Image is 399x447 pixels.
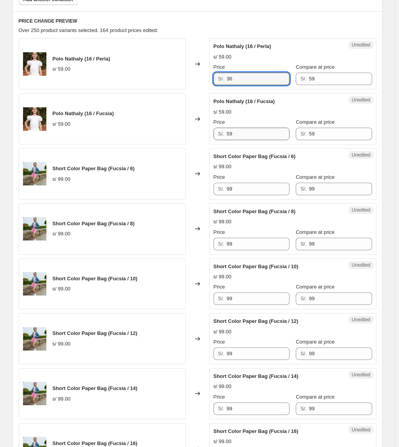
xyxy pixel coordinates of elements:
div: s/ 59.00 [214,53,231,61]
h6: PRICE CHANGE PREVIEW [19,18,376,24]
span: Compare at price [296,229,335,235]
span: Compare at price [296,339,335,345]
span: Short Color Paper Bag (Fucsia / 12) [53,330,138,336]
div: s/ 99.00 [53,230,71,238]
span: Unedited [351,152,370,158]
span: S/. [300,406,307,411]
span: Short Color Paper Bag (Fucsia / 12) [214,318,298,324]
span: S/. [300,186,307,192]
span: S/. [300,351,307,356]
span: Unedited [351,427,370,433]
span: Short Color Paper Bag (Fucsia / 10) [214,264,298,269]
span: S/. [218,76,224,82]
span: Short Color Paper Bag (Fucsia / 14) [53,385,138,391]
span: Polo Nathaly (16 / Perla) [214,43,271,49]
span: Price [214,229,225,235]
span: Unedited [351,97,370,103]
span: Short Color Paper Bag (Fucsia / 6) [214,153,296,159]
span: Short Color Paper Bag (Fucsia / 6) [53,166,135,171]
div: s/ 99.00 [53,340,71,348]
span: S/. [218,131,224,137]
span: Unedited [351,42,370,48]
div: s/ 99.00 [214,163,231,171]
span: Compare at price [296,284,335,290]
img: Q7A6841_80x.png [23,272,46,296]
span: Short Color Paper Bag (Fucsia / 8) [214,208,296,214]
div: s/ 99.00 [214,218,231,226]
div: s/ 99.00 [53,285,71,293]
div: s/ 99.00 [53,395,71,403]
span: S/. [218,406,224,411]
div: s/ 99.00 [214,438,231,445]
span: Price [214,339,225,345]
span: Price [214,64,225,70]
img: Q7A6841_80x.png [23,382,46,405]
img: Q7A9737_80x.png [23,52,46,76]
div: s/ 99.00 [53,175,71,183]
span: Unedited [351,317,370,323]
span: Price [214,174,225,180]
span: S/. [300,241,307,247]
span: Price [214,284,225,290]
span: S/. [300,76,307,82]
span: Polo Nathaly (16 / Perla) [53,56,110,62]
div: s/ 59.00 [53,65,71,73]
span: Price [214,394,225,400]
div: s/ 59.00 [53,120,71,128]
span: S/. [218,296,224,301]
span: Short Color Paper Bag (Fucsia / 10) [53,276,138,281]
span: Short Color Paper Bag (Fucsia / 16) [53,440,138,446]
span: Short Color Paper Bag (Fucsia / 8) [53,221,135,226]
span: Polo Nathaly (16 / Fucsia) [53,110,114,116]
span: Price [214,119,225,125]
div: s/ 99.00 [214,328,231,336]
img: Q7A9737_80x.png [23,107,46,131]
span: Unedited [351,207,370,213]
span: Compare at price [296,174,335,180]
div: s/ 99.00 [214,273,231,281]
span: Polo Nathaly (16 / Fucsia) [214,98,275,104]
span: Compare at price [296,394,335,400]
span: S/. [300,296,307,301]
span: S/. [218,241,224,247]
span: S/. [218,186,224,192]
div: s/ 99.00 [214,383,231,390]
img: Q7A6841_80x.png [23,327,46,351]
span: Short Color Paper Bag (Fucsia / 16) [214,428,298,434]
span: S/. [300,131,307,137]
span: Over 250 product variants selected. 164 product prices edited: [19,27,158,33]
span: Short Color Paper Bag (Fucsia / 14) [214,373,298,379]
img: Q7A6841_80x.png [23,217,46,240]
span: Unedited [351,262,370,268]
img: Q7A6841_80x.png [23,162,46,185]
span: Compare at price [296,64,335,70]
span: Compare at price [296,119,335,125]
span: S/. [218,351,224,356]
span: Unedited [351,372,370,378]
div: s/ 59.00 [214,108,231,116]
